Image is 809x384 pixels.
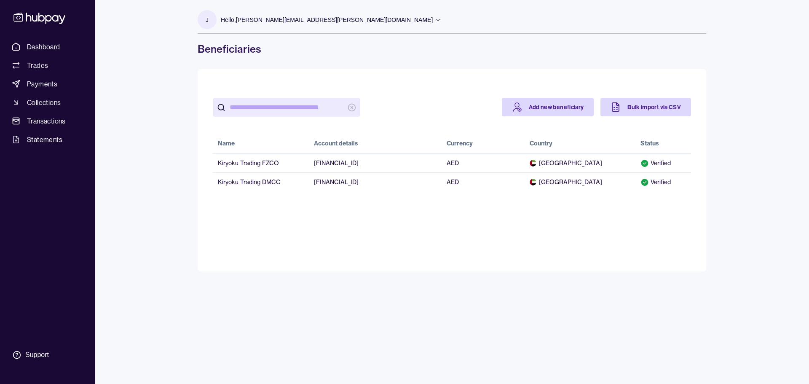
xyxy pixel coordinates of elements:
a: Payments [8,76,86,91]
a: Trades [8,58,86,73]
a: Dashboard [8,39,86,54]
div: Verified [640,178,686,186]
td: AED [442,172,525,191]
td: Kiryoku Trading FZCO [213,153,309,172]
span: Dashboard [27,42,60,52]
div: Status [640,139,659,148]
a: Collections [8,95,86,110]
span: [GEOGRAPHIC_DATA] [530,178,630,186]
div: Verified [640,159,686,167]
h1: Beneficiaries [198,42,706,56]
span: Payments [27,79,57,89]
div: Currency [447,139,473,148]
a: Transactions [8,113,86,129]
input: search [230,98,343,117]
a: Add new beneficiary [502,98,594,116]
td: [FINANCIAL_ID] [309,153,442,172]
p: J [206,15,209,24]
div: Account details [314,139,358,148]
span: Collections [27,97,61,107]
div: Support [25,350,49,360]
a: Bulk import via CSV [600,98,691,116]
span: Statements [27,134,62,145]
td: AED [442,153,525,172]
td: [FINANCIAL_ID] [309,172,442,191]
span: Transactions [27,116,66,126]
span: [GEOGRAPHIC_DATA] [530,159,630,167]
td: Kiryoku Trading DMCC [213,172,309,191]
div: Name [218,139,235,148]
a: Statements [8,132,86,147]
span: Trades [27,60,48,70]
a: Support [8,346,86,364]
p: Hello, [PERSON_NAME][EMAIL_ADDRESS][PERSON_NAME][DOMAIN_NAME] [221,15,433,24]
div: Country [530,139,552,148]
